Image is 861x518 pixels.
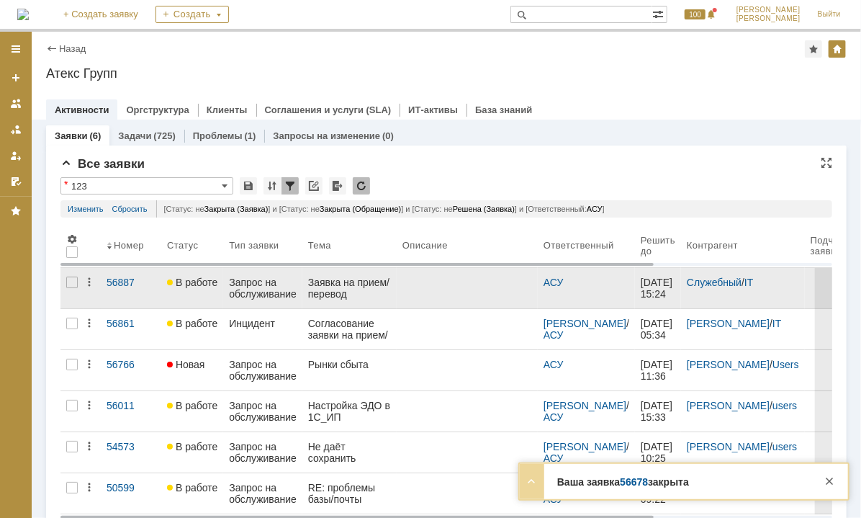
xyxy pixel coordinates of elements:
a: [PERSON_NAME] [544,441,626,452]
a: Соглашения и услуги (SLA) [265,104,392,115]
a: Рынки сбыта [302,350,397,390]
div: Контрагент [687,240,738,251]
a: [PERSON_NAME] [687,318,770,329]
div: Закрыть [821,473,838,490]
div: Решить до [641,235,675,256]
span: В работе [167,482,217,494]
div: 56887 [107,277,155,288]
a: Заявки [55,130,87,141]
div: Добавить в избранное [805,40,822,58]
span: В работе [167,318,217,329]
a: Клиенты [207,104,248,115]
div: Сохранить вид [240,177,257,195]
div: (6) [89,130,101,141]
div: Экспорт списка [329,177,346,195]
div: 56861 [107,318,155,329]
div: Действия [84,359,95,370]
a: Проблемы [193,130,243,141]
div: Статус [167,240,198,251]
a: [PERSON_NAME] [544,400,626,411]
div: / [687,277,799,288]
div: Номер [114,240,144,251]
span: Закрыта (Заявка) [204,205,269,213]
a: Согласование заявки на прием/перевод сотрудника № 00000000113 от [DATE] 11:23:16, [302,309,397,349]
div: / [687,359,799,370]
div: Тема [308,240,331,251]
span: Решена (Заявка) [453,205,515,213]
a: 56011 [101,391,161,432]
a: 50599 [101,473,161,514]
div: Запрос на обслуживание [229,359,297,382]
div: Действия [84,400,95,411]
span: В работе [167,441,217,452]
th: Контрагент [681,223,805,268]
div: 54573 [107,441,155,452]
a: ИТ-активы [408,104,458,115]
a: Заявки в моей ответственности [4,118,27,141]
strong: Ваша заявка закрыта [557,476,689,488]
a: IT [772,318,781,329]
span: Расширенный поиск [652,6,667,20]
th: Тема [302,223,397,268]
a: В работе [161,391,223,432]
a: 54573 [101,432,161,473]
a: Перейти на домашнюю страницу [17,9,29,20]
div: Описание [402,240,448,251]
div: / [687,318,799,329]
a: Заявки на командах [4,92,27,115]
span: [PERSON_NAME] [736,14,801,23]
a: [PERSON_NAME] [544,318,626,329]
div: / [687,400,799,411]
span: [DATE] 05:34 [641,318,675,341]
a: [DATE] 11:36 [635,350,681,390]
a: [PERSON_NAME] [687,441,770,452]
div: Сортировка... [263,177,281,195]
a: В работе [161,432,223,473]
a: 56766 [101,350,161,390]
a: IT [744,277,753,288]
a: [PERSON_NAME] [687,400,770,411]
a: Оргструктура [126,104,189,115]
div: Настройка ЭДО в 1С_ИП [PERSON_NAME] Мальцев_ИП Науменко_ООО Сигур [308,400,391,423]
img: logo [17,9,29,20]
a: [DATE] 10:25 [635,432,681,473]
a: Мои заявки [4,144,27,167]
a: Users [772,359,799,370]
span: Все заявки [60,157,145,171]
div: (1) [245,130,256,141]
a: Активности [55,104,109,115]
div: / [544,318,629,341]
a: Сбросить [112,200,148,218]
div: Заявка на прием/перевод сотрудника [308,277,391,300]
a: АСУ [544,452,564,464]
a: АСУ [544,359,564,370]
div: Тип заявки [229,240,279,251]
span: Настройки [66,233,78,245]
a: Инцидент [223,309,302,349]
div: Обновлять список [353,177,370,195]
a: Запрос на обслуживание [223,391,302,432]
div: Не даёт сохранить документ из 1С [308,441,391,464]
div: Создать [155,6,229,23]
a: Создать заявку [4,66,27,89]
div: Инцидент [229,318,297,329]
span: В работе [167,277,217,288]
div: / [544,400,629,423]
span: Новая [167,359,205,370]
div: Действия [84,277,95,288]
div: Действия [84,441,95,452]
a: [DATE] 15:33 [635,391,681,432]
div: Изменить домашнюю страницу [829,40,846,58]
div: Ответственный [544,240,614,251]
a: Настройка ЭДО в 1С_ИП [PERSON_NAME] Мальцев_ИП Науменко_ООО Сигур [302,391,397,432]
a: Задачи [118,130,151,141]
th: Тип заявки [223,223,302,268]
a: 56887 [101,268,161,308]
div: [Статус: не ] и [Статус: не ] и [Статус: не ] и [Ответственный: ] [156,200,825,218]
a: [DATE] 05:34 [635,309,681,349]
a: АСУ [544,411,564,423]
div: / [687,441,799,452]
span: [PERSON_NAME] [736,6,801,14]
span: [DATE] 10:25 [641,441,675,464]
a: Запросы на изменение [273,130,380,141]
